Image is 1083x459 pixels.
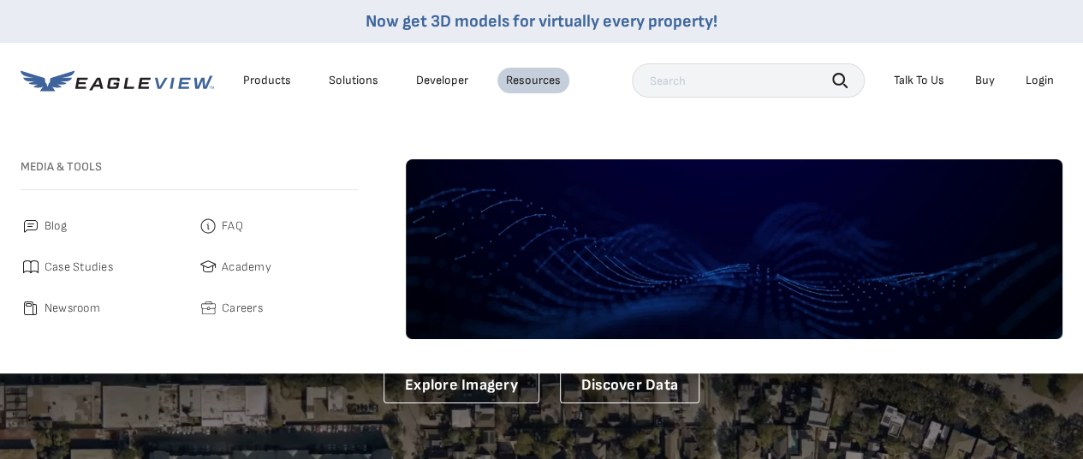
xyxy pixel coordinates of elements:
[45,257,113,277] span: Case Studies
[198,216,218,236] img: faq.svg
[506,73,561,88] div: Resources
[384,368,539,403] a: Explore Imagery
[21,216,181,236] a: Blog
[975,73,995,88] a: Buy
[632,63,865,98] input: Search
[198,298,358,319] a: Careers
[21,159,358,175] h3: Media & Tools
[222,298,263,319] span: Careers
[45,216,67,236] span: Blog
[21,298,181,319] a: Newsroom
[21,298,41,319] img: newsroom.svg
[198,216,358,236] a: FAQ
[406,159,1062,339] img: default-image.webp
[222,257,271,277] span: Academy
[894,73,944,88] div: Talk To Us
[21,257,41,277] img: case_studies.svg
[1026,73,1054,88] div: Login
[198,257,218,277] img: academy.svg
[198,298,218,319] img: careers.svg
[222,216,243,236] span: FAQ
[329,73,378,88] div: Solutions
[21,257,181,277] a: Case Studies
[560,368,699,403] a: Discover Data
[416,73,468,88] a: Developer
[198,257,358,277] a: Academy
[366,11,717,32] a: Now get 3D models for virtually every property!
[243,73,291,88] div: Products
[21,216,41,236] img: blog.svg
[45,298,100,319] span: Newsroom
